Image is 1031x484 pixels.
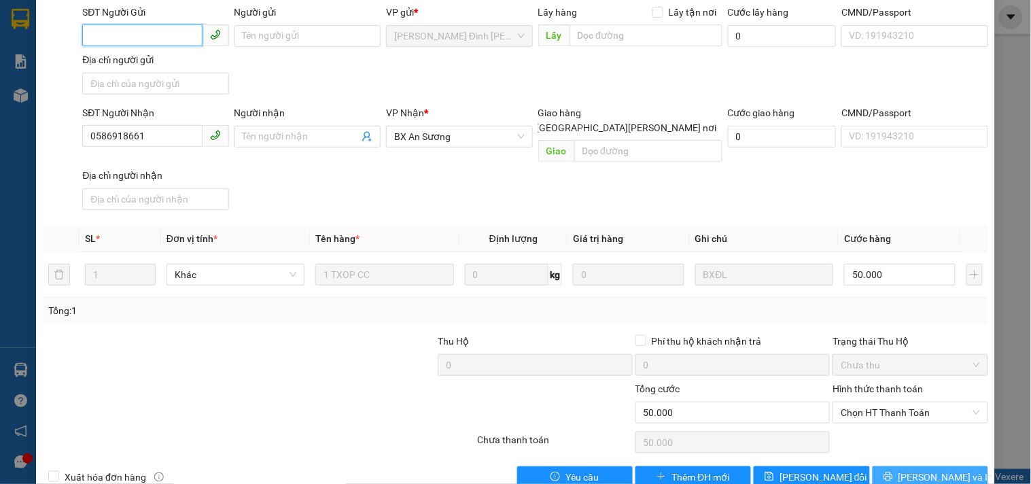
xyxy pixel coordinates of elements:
input: 0 [573,264,684,286]
button: plus [966,264,983,286]
span: Giá trị hàng [573,233,623,244]
span: Giao [538,140,574,162]
span: Phí thu hộ khách nhận trả [646,334,767,349]
input: Cước lấy hàng [728,25,837,47]
span: exclamation-circle [551,472,560,483]
span: Giao hàng [538,107,582,118]
input: Dọc đường [570,24,722,46]
div: CMND/Passport [841,105,988,120]
div: Chưa thanh toán [476,432,633,456]
span: kg [548,264,562,286]
div: Tổng: 1 [48,303,399,318]
span: phone [210,29,221,40]
label: Cước giao hàng [728,107,795,118]
span: Chọn HT Thanh Toán [841,402,979,423]
span: BX An Sương [394,126,524,147]
div: CMND/Passport [841,5,988,20]
input: Ghi Chú [695,264,833,286]
span: printer [884,472,893,483]
span: Khác [175,264,296,285]
span: Phan Đình Phùng [394,26,524,46]
label: Hình thức thanh toán [833,383,923,394]
span: VP Nhận [386,107,424,118]
span: Đơn vị tính [167,233,217,244]
input: Địa chỉ của người gửi [82,73,228,94]
div: VP gửi [386,5,532,20]
span: Chưa thu [841,355,979,375]
span: plus [657,472,666,483]
span: Cước hàng [844,233,891,244]
span: Lấy [538,24,570,46]
div: SĐT Người Gửi [82,5,228,20]
span: Thu Hộ [438,336,469,347]
span: info-circle [154,472,164,482]
div: SĐT Người Nhận [82,105,228,120]
div: Trạng thái Thu Hộ [833,334,988,349]
div: Người gửi [234,5,381,20]
input: VD: Bàn, Ghế [315,264,453,286]
span: Lấy tận nơi [663,5,722,20]
label: Cước lấy hàng [728,7,789,18]
span: user-add [362,131,372,142]
span: [GEOGRAPHIC_DATA][PERSON_NAME] nơi [531,120,722,135]
div: Địa chỉ người nhận [82,168,228,183]
span: Tổng cước [635,383,680,394]
div: Địa chỉ người gửi [82,52,228,67]
th: Ghi chú [690,226,839,252]
span: phone [210,130,221,141]
span: Lấy hàng [538,7,578,18]
span: Tên hàng [315,233,360,244]
span: SL [85,233,96,244]
span: save [765,472,774,483]
input: Cước giao hàng [728,126,837,148]
div: Người nhận [234,105,381,120]
input: Dọc đường [574,140,722,162]
input: Địa chỉ của người nhận [82,188,228,210]
button: delete [48,264,70,286]
span: Định lượng [489,233,538,244]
